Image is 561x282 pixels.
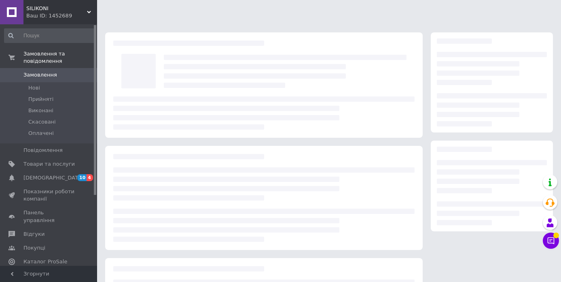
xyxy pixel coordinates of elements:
span: Відгуки [23,231,44,238]
span: Каталог ProSale [23,258,67,265]
span: Замовлення [23,71,57,79]
span: Прийняті [28,96,53,103]
span: Нові [28,84,40,92]
button: Чат з покупцем [543,233,559,249]
span: Товари та послуги [23,160,75,168]
span: 4 [87,174,93,181]
span: SILIKONI [26,5,87,12]
span: Покупці [23,244,45,252]
span: Панель управління [23,209,75,224]
input: Пошук [4,28,95,43]
span: Повідомлення [23,147,63,154]
div: Ваш ID: 1452689 [26,12,97,19]
span: Оплачені [28,130,54,137]
span: Замовлення та повідомлення [23,50,97,65]
span: Скасовані [28,118,56,126]
span: Виконані [28,107,53,114]
span: 10 [77,174,87,181]
span: [DEMOGRAPHIC_DATA] [23,174,83,182]
span: Показники роботи компанії [23,188,75,203]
